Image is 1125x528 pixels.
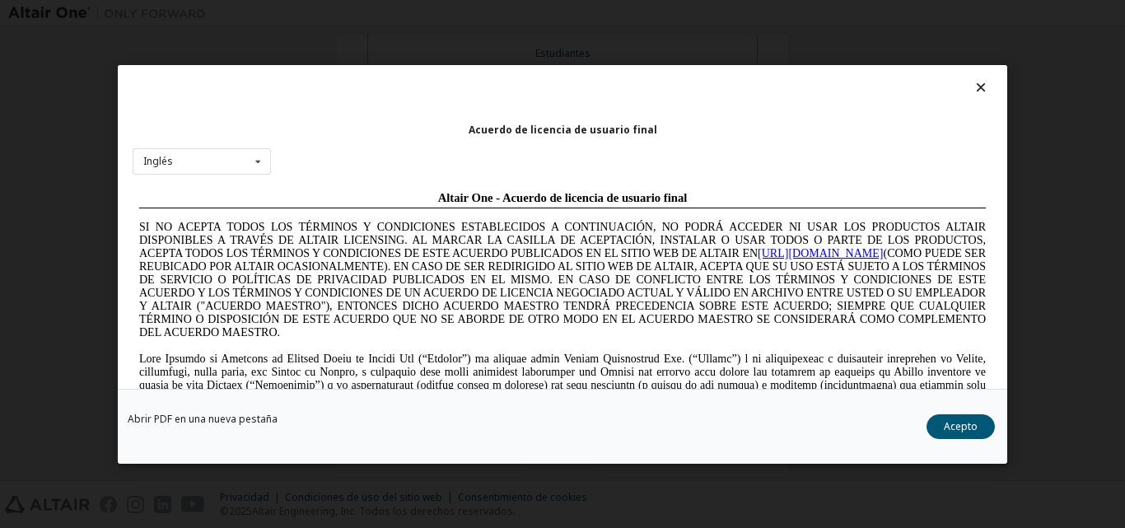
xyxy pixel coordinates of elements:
font: Abrir PDF en una nueva pestaña [128,411,278,425]
font: Inglés [143,154,173,168]
font: SI NO ACEPTA TODOS LOS TÉRMINOS Y CONDICIONES ESTABLECIDOS A CONTINUACIÓN, NO PODRÁ ACCEDER NI US... [7,36,853,75]
font: Acepto [944,418,978,432]
button: Acepto [927,414,995,438]
a: [URL][DOMAIN_NAME] [625,63,750,75]
font: (COMO PUEDE SER REUBICADO POR ALTAIR OCASIONALMENTE). EN CASO DE SER REDIRIGIDO AL SITIO WEB DE A... [7,63,853,154]
font: Lore Ipsumdo si Ametcons ad Elitsed Doeiu te Incidi Utl (“Etdolor”) ma aliquae admin Veniam Quisn... [7,168,853,299]
font: Acuerdo de licencia de usuario final [469,122,657,136]
font: Altair One - Acuerdo de licencia de usuario final [306,7,555,20]
a: Abrir PDF en una nueva pestaña [128,414,278,423]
